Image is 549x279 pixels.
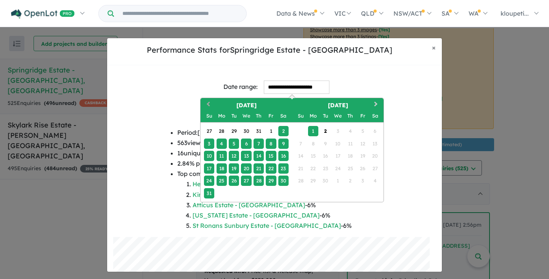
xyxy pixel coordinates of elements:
a: Kingslea Estate - [GEOGRAPHIC_DATA] [193,191,310,198]
div: Not available Sunday, September 21st, 2025 [295,163,306,173]
div: Choose Friday, August 15th, 2025 [266,151,276,161]
div: Choose Saturday, August 16th, 2025 [278,151,289,161]
div: Not available Monday, September 15th, 2025 [308,151,318,161]
div: Choose Sunday, August 17th, 2025 [204,163,214,173]
div: Sunday [204,111,214,121]
li: - 6 % [193,200,372,210]
h5: Performance Stats for Springridge Estate - [GEOGRAPHIC_DATA] [113,44,426,56]
div: Choose Friday, August 22nd, 2025 [266,163,276,173]
div: Choose Tuesday, August 19th, 2025 [229,163,239,173]
div: Choose Friday, August 29th, 2025 [266,176,276,186]
button: Previous Month [201,99,213,111]
div: Choose Wednesday, August 6th, 2025 [241,138,251,148]
li: 563 views on the project page [177,138,372,148]
div: Choose Saturday, August 9th, 2025 [278,138,289,148]
div: Not available Monday, September 8th, 2025 [308,138,318,148]
div: Not available Monday, September 29th, 2025 [308,176,318,186]
div: Sunday [295,111,306,121]
div: Choose Wednesday, July 30th, 2025 [241,126,251,136]
div: Choose Wednesday, August 13th, 2025 [241,151,251,161]
div: Choose Sunday, August 24th, 2025 [204,176,214,186]
li: Top competing estates based on your buyers from [DATE] to [DATE] : [177,169,372,231]
div: Not available Saturday, September 13th, 2025 [370,138,380,148]
div: Not available Wednesday, September 17th, 2025 [333,151,343,161]
div: Choose Thursday, August 7th, 2025 [254,138,264,148]
div: Friday [357,111,368,121]
div: Thursday [254,111,264,121]
div: Choose Monday, August 11th, 2025 [217,151,227,161]
div: Not available Saturday, October 4th, 2025 [370,176,380,186]
div: Date range: [223,82,258,92]
div: Not available Tuesday, September 9th, 2025 [320,138,331,148]
div: Not available Sunday, September 7th, 2025 [295,138,306,148]
li: - 6 % [193,190,372,200]
div: Choose Sunday, July 27th, 2025 [204,126,214,136]
div: Tuesday [229,111,239,121]
div: Tuesday [320,111,331,121]
div: Not available Tuesday, September 23rd, 2025 [320,163,331,173]
div: Monday [308,111,318,121]
li: - 6 % [193,210,372,221]
div: Not available Wednesday, October 1st, 2025 [333,176,343,186]
div: Not available Tuesday, September 30th, 2025 [320,176,331,186]
div: Not available Friday, October 3rd, 2025 [357,176,368,186]
div: Choose Saturday, August 23rd, 2025 [278,163,289,173]
a: St Ronans Sunbury Estate - [GEOGRAPHIC_DATA] [193,222,341,229]
div: Choose Tuesday, August 12th, 2025 [229,151,239,161]
div: Not available Thursday, September 11th, 2025 [345,138,355,148]
div: Not available Sunday, September 14th, 2025 [295,151,306,161]
div: Choose Thursday, August 14th, 2025 [254,151,264,161]
li: Period: [DATE] - [DATE] [177,127,372,138]
div: Not available Wednesday, September 10th, 2025 [333,138,343,148]
div: Not available Thursday, September 4th, 2025 [345,126,355,136]
div: Not available Tuesday, September 16th, 2025 [320,151,331,161]
div: Not available Monday, September 22nd, 2025 [308,163,318,173]
button: Next Month [371,99,383,111]
div: Choose Thursday, August 21st, 2025 [254,163,264,173]
div: Wednesday [241,111,251,121]
h2: [DATE] [201,101,292,110]
div: Not available Wednesday, September 24th, 2025 [333,163,343,173]
div: Not available Saturday, September 6th, 2025 [370,126,380,136]
span: × [432,43,436,52]
a: [US_STATE] Estate - [GEOGRAPHIC_DATA] [193,211,319,219]
div: Not available Saturday, September 27th, 2025 [370,163,380,173]
div: Thursday [345,111,355,121]
div: Saturday [278,111,289,121]
div: Choose Sunday, August 10th, 2025 [204,151,214,161]
div: Not available Saturday, September 20th, 2025 [370,151,380,161]
div: Not available Wednesday, September 3rd, 2025 [333,126,343,136]
div: Choose Monday, September 1st, 2025 [308,126,318,136]
div: Choose Wednesday, August 20th, 2025 [241,163,251,173]
li: - 6 % [193,221,372,231]
div: Choose Thursday, July 31st, 2025 [254,126,264,136]
div: Choose Tuesday, August 5th, 2025 [229,138,239,148]
div: Choose Monday, July 28th, 2025 [217,126,227,136]
li: - 19 % [193,179,372,189]
div: Not available Friday, September 5th, 2025 [357,126,368,136]
div: Choose Tuesday, August 26th, 2025 [229,176,239,186]
div: Not available Friday, September 26th, 2025 [357,163,368,173]
h2: [DATE] [292,101,384,110]
div: Not available Thursday, October 2nd, 2025 [345,176,355,186]
div: Choose Monday, August 4th, 2025 [217,138,227,148]
div: Choose Monday, August 25th, 2025 [217,176,227,186]
a: Heartford Estate - [GEOGRAPHIC_DATA] [193,180,313,188]
input: Try estate name, suburb, builder or developer [116,5,245,22]
a: Atticus Estate - [GEOGRAPHIC_DATA] [193,201,305,209]
span: kloupeti... [501,10,529,17]
img: Openlot PRO Logo White [11,9,75,19]
div: Month August, 2025 [203,125,289,199]
li: 2.84 % page conversion [177,158,372,169]
li: 16 unique leads generated [177,148,372,158]
div: Saturday [370,111,380,121]
div: Choose Friday, August 1st, 2025 [266,126,276,136]
div: Month September, 2025 [294,125,381,187]
div: Not available Friday, September 19th, 2025 [357,151,368,161]
div: Wednesday [333,111,343,121]
div: Choose Date [200,98,384,202]
div: Not available Sunday, September 28th, 2025 [295,176,306,186]
div: Choose Monday, August 18th, 2025 [217,163,227,173]
div: Choose Tuesday, July 29th, 2025 [229,126,239,136]
div: Choose Saturday, August 30th, 2025 [278,176,289,186]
